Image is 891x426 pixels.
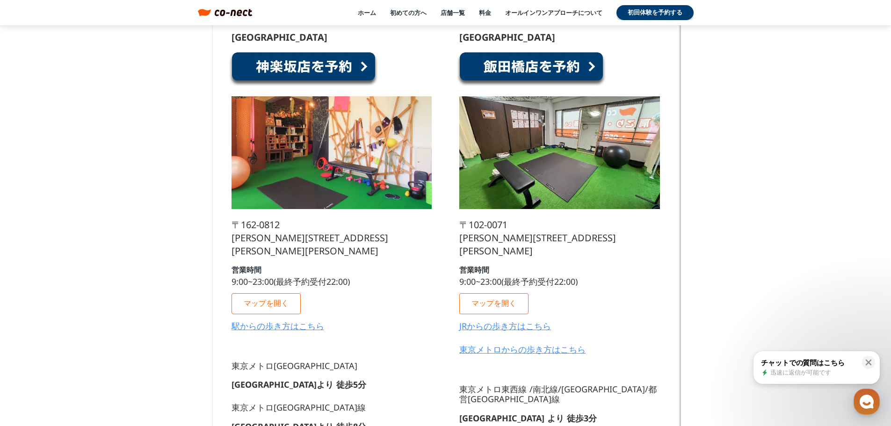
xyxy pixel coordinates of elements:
[232,380,366,389] p: [GEOGRAPHIC_DATA]より 徒歩5分
[232,218,432,258] p: 〒162-0812 [PERSON_NAME][STREET_ADDRESS][PERSON_NAME][PERSON_NAME]
[471,299,516,307] p: マップを開く
[145,310,156,318] span: 設定
[358,8,376,17] a: ホーム
[459,345,586,354] a: 東京メトロからの歩き方はこちら
[62,296,121,320] a: チャット
[232,361,357,371] p: 東京メトロ[GEOGRAPHIC_DATA]
[121,296,180,320] a: 設定
[232,322,324,330] a: 駅からの歩き方はこちら
[232,266,261,274] p: 営業時間
[459,277,578,286] p: 9:00~23:00(最終予約受付22:00)
[232,33,327,42] p: [GEOGRAPHIC_DATA]
[24,310,41,318] span: ホーム
[390,8,427,17] a: 初めての方へ
[479,8,491,17] a: 料金
[616,5,694,20] a: 初回体験を予約する
[232,277,350,286] p: 9:00~23:00(最終予約受付22:00)
[80,311,102,318] span: チャット
[459,384,659,404] p: 東京メトロ東西線 /南北線/[GEOGRAPHIC_DATA]/都営[GEOGRAPHIC_DATA]線
[244,299,289,307] p: マップを開く
[459,293,529,314] a: マップを開く
[459,33,555,42] p: [GEOGRAPHIC_DATA]
[459,266,489,274] p: 営業時間
[459,322,551,330] a: JRからの歩き方はこちら
[232,403,366,413] p: 東京メトロ[GEOGRAPHIC_DATA]線
[505,8,602,17] a: オールインワンアプローチについて
[232,293,301,314] a: マップを開く
[3,296,62,320] a: ホーム
[459,414,597,422] p: [GEOGRAPHIC_DATA] より 徒歩3分
[441,8,465,17] a: 店舗一覧
[459,218,659,258] p: 〒102-0071 [PERSON_NAME][STREET_ADDRESS][PERSON_NAME]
